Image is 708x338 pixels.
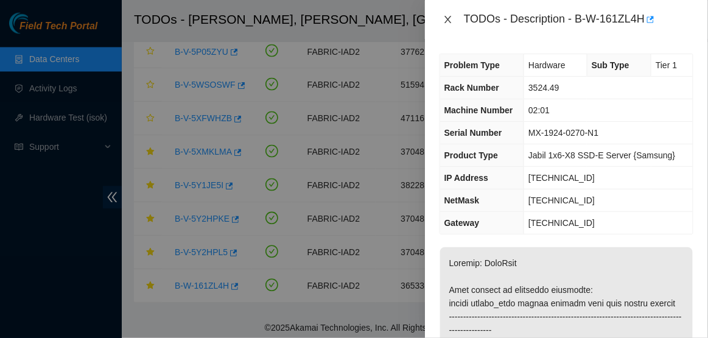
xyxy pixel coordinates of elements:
span: Jabil 1x6-X8 SSD-E Server {Samsung} [528,150,675,160]
span: 3524.49 [528,83,559,93]
span: Serial Number [444,128,502,138]
span: [TECHNICAL_ID] [528,218,595,228]
span: 02:01 [528,105,550,115]
span: Product Type [444,150,498,160]
span: Hardware [528,60,566,70]
span: Gateway [444,218,480,228]
span: Sub Type [592,60,629,70]
span: Machine Number [444,105,513,115]
span: Rack Number [444,83,499,93]
div: TODOs - Description - B-W-161ZL4H [464,10,693,29]
span: close [443,15,453,24]
span: MX-1924-0270-N1 [528,128,598,138]
span: IP Address [444,173,488,183]
span: [TECHNICAL_ID] [528,195,595,205]
button: Close [440,14,457,26]
span: NetMask [444,195,480,205]
span: Problem Type [444,60,500,70]
span: Tier 1 [656,60,677,70]
span: [TECHNICAL_ID] [528,173,595,183]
